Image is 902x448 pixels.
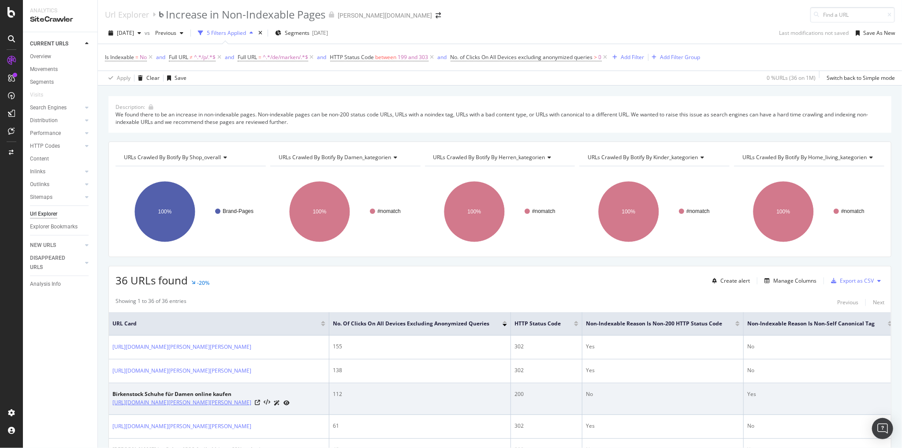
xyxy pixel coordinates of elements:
span: 0 [599,51,602,63]
div: Inlinks [30,167,45,176]
h4: URLs Crawled By Botify By home_living_kategorien [741,150,880,164]
button: Previous [837,297,858,308]
div: 302 [514,366,578,374]
div: Movements [30,65,58,74]
div: 155 [333,343,507,351]
a: Analysis Info [30,280,91,289]
div: 5 Filters Applied [207,29,246,37]
a: [URL][DOMAIN_NAME][PERSON_NAME][PERSON_NAME] [112,422,251,431]
div: Outlinks [30,180,49,189]
button: View HTML Source [264,399,270,406]
div: Url Explorer [30,209,57,219]
button: Clear [134,71,160,85]
span: Previous [152,29,176,37]
div: Segments [30,78,54,87]
div: 302 [514,422,578,430]
button: and [225,53,234,61]
a: Sitemaps [30,193,82,202]
span: HTTP Status Code [330,53,374,61]
h4: URLs Crawled By Botify By damen_kategorien [277,150,413,164]
button: Save [164,71,186,85]
button: Add Filter [609,52,645,63]
button: and [317,53,327,61]
div: Add Filter [621,53,645,61]
span: Non-Indexable Reason is Non-Self Canonical Tag [747,320,875,328]
span: No. of Clicks On All Devices excluding anonymized queries [333,320,489,328]
div: and [156,53,165,61]
span: ^.*/de/marken/.*$ [263,51,308,63]
a: Movements [30,65,91,74]
div: No [747,343,892,351]
span: Full URL [169,53,188,61]
a: [URL][DOMAIN_NAME][PERSON_NAME][PERSON_NAME] [112,343,251,351]
div: Description: [116,103,145,111]
div: NEW URLS [30,241,56,250]
h4: URLs Crawled By Botify By kinder_kategorien [586,150,722,164]
text: 100% [622,209,636,215]
h4: URLs Crawled By Botify By herren_kategorien [432,150,567,164]
a: CURRENT URLS [30,39,82,49]
div: We found there to be an increase in non-indexable pages. Non-indexable pages can be non-200 statu... [116,111,884,126]
span: Segments [285,29,309,37]
span: ≠ [190,53,193,61]
div: Distribution [30,116,58,125]
a: AI Url Details [274,398,280,407]
a: Url Explorer [30,209,91,219]
div: Analytics [30,7,90,15]
span: No [140,51,147,63]
div: Clear [146,74,160,82]
div: and [438,53,447,61]
div: Increase in Non-Indexable Pages [166,7,325,22]
div: SiteCrawler [30,15,90,25]
div: 302 [514,343,578,351]
div: Yes [586,366,740,374]
div: arrow-right-arrow-left [436,12,441,19]
a: Segments [30,78,91,87]
div: Performance [30,129,61,138]
a: Inlinks [30,167,82,176]
a: DISAPPEARED URLS [30,254,82,272]
div: Save As New [863,29,895,37]
div: Manage Columns [773,277,816,284]
span: vs [145,29,152,37]
span: = [258,53,261,61]
div: Birkenstock Schuhe für Damen online kaufen [112,390,290,398]
div: 61 [333,422,507,430]
button: Next [873,297,884,308]
a: Visit Online Page [255,400,260,405]
div: Url Explorer [105,10,149,19]
div: Create alert [720,277,750,284]
span: URLs Crawled By Botify By damen_kategorien [279,153,391,161]
a: Visits [30,90,52,100]
svg: A chart. [579,173,730,250]
button: Export as CSV [827,274,874,288]
div: Overview [30,52,51,61]
button: Save As New [852,26,895,40]
button: Segments[DATE] [272,26,332,40]
div: DISAPPEARED URLS [30,254,75,272]
div: Last modifications not saved [779,29,849,37]
text: 100% [313,209,326,215]
div: Apply [117,74,130,82]
div: No [747,422,892,430]
a: HTTP Codes [30,142,82,151]
input: Find a URL [810,7,895,22]
div: No [747,366,892,374]
div: No [586,390,740,398]
button: Create alert [708,274,750,288]
span: between [376,53,397,61]
a: URL Inspection [283,398,290,407]
div: times [257,29,264,37]
div: A chart. [116,173,266,250]
a: Performance [30,129,82,138]
div: Showing 1 to 36 of 36 entries [116,297,186,308]
div: Switch back to Simple mode [827,74,895,82]
span: 199 and 303 [398,51,429,63]
svg: A chart. [270,173,421,250]
span: URLs Crawled By Botify By kinder_kategorien [588,153,698,161]
span: 36 URLs found [116,273,188,287]
span: Non-Indexable Reason is Non-200 HTTP Status Code [586,320,722,328]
